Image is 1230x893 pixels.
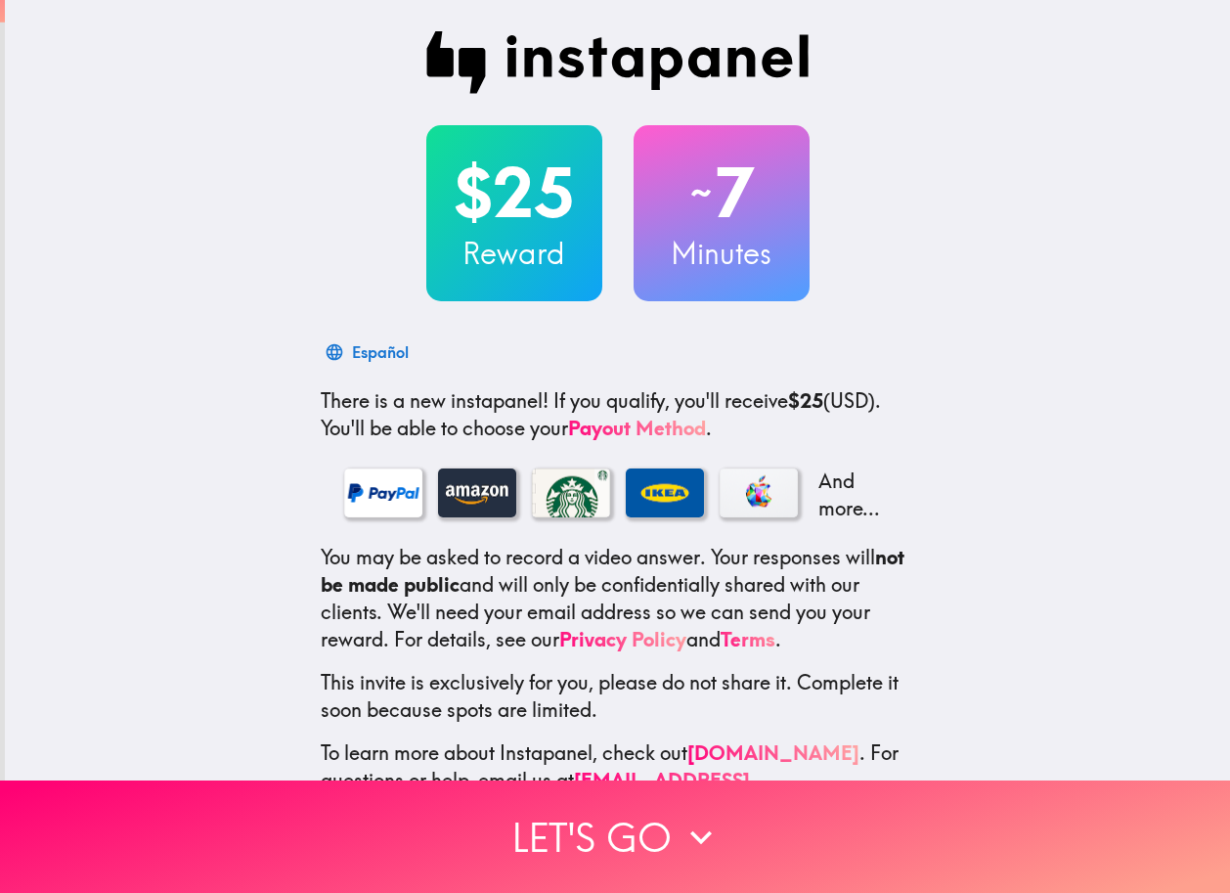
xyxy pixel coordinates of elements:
[568,416,706,440] a: Payout Method
[634,233,810,274] h3: Minutes
[321,669,915,724] p: This invite is exclusively for you, please do not share it. Complete it soon because spots are li...
[321,739,915,822] p: To learn more about Instapanel, check out . For questions or help, email us at .
[634,153,810,233] h2: 7
[321,388,549,413] span: There is a new instapanel!
[426,31,810,94] img: Instapanel
[559,627,686,651] a: Privacy Policy
[721,627,775,651] a: Terms
[321,544,915,653] p: You may be asked to record a video answer. Your responses will and will only be confidentially sh...
[687,163,715,222] span: ~
[321,387,915,442] p: If you qualify, you'll receive (USD) . You'll be able to choose your .
[426,153,602,233] h2: $25
[788,388,823,413] b: $25
[352,338,409,366] div: Español
[321,333,417,372] button: Español
[321,545,904,597] b: not be made public
[687,740,859,765] a: [DOMAIN_NAME]
[426,233,602,274] h3: Reward
[813,468,892,522] p: And more...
